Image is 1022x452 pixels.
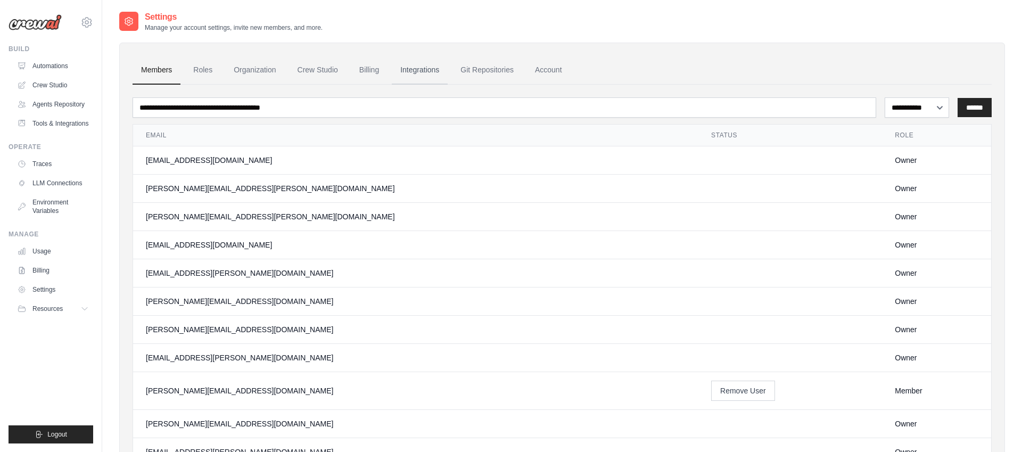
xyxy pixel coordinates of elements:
div: Manage [9,230,93,239]
div: Owner [895,268,978,278]
a: Tools & Integrations [13,115,93,132]
div: [EMAIL_ADDRESS][DOMAIN_NAME] [146,240,686,250]
a: Account [526,56,571,85]
a: Integrations [392,56,448,85]
a: Git Repositories [452,56,522,85]
th: Role [882,125,991,146]
div: [EMAIL_ADDRESS][PERSON_NAME][DOMAIN_NAME] [146,352,686,363]
a: LLM Connections [13,175,93,192]
a: Crew Studio [13,77,93,94]
div: [PERSON_NAME][EMAIL_ADDRESS][PERSON_NAME][DOMAIN_NAME] [146,211,686,222]
span: Resources [32,305,63,313]
img: Logo [9,14,62,30]
a: Roles [185,56,221,85]
div: Owner [895,352,978,363]
a: Billing [13,262,93,279]
a: Usage [13,243,93,260]
div: [PERSON_NAME][EMAIL_ADDRESS][DOMAIN_NAME] [146,324,686,335]
div: [PERSON_NAME][EMAIL_ADDRESS][DOMAIN_NAME] [146,385,686,396]
p: Manage your account settings, invite new members, and more. [145,23,323,32]
a: Settings [13,281,93,298]
div: Owner [895,155,978,166]
button: Logout [9,425,93,443]
a: Billing [351,56,388,85]
div: Owner [895,418,978,429]
a: Members [133,56,180,85]
div: Member [895,385,978,396]
a: Agents Repository [13,96,93,113]
button: Resources [13,300,93,317]
button: Remove User [711,381,775,401]
div: [PERSON_NAME][EMAIL_ADDRESS][PERSON_NAME][DOMAIN_NAME] [146,183,686,194]
div: Owner [895,183,978,194]
th: Status [698,125,882,146]
a: Organization [225,56,284,85]
a: Crew Studio [289,56,347,85]
a: Environment Variables [13,194,93,219]
a: Automations [13,57,93,75]
span: Logout [47,430,67,439]
div: Operate [9,143,93,151]
div: Owner [895,324,978,335]
div: Owner [895,296,978,307]
th: Email [133,125,698,146]
div: [PERSON_NAME][EMAIL_ADDRESS][DOMAIN_NAME] [146,296,686,307]
h2: Settings [145,11,323,23]
div: [EMAIL_ADDRESS][DOMAIN_NAME] [146,155,686,166]
div: Build [9,45,93,53]
div: [EMAIL_ADDRESS][PERSON_NAME][DOMAIN_NAME] [146,268,686,278]
div: [PERSON_NAME][EMAIL_ADDRESS][DOMAIN_NAME] [146,418,686,429]
a: Traces [13,155,93,172]
div: Owner [895,240,978,250]
div: Owner [895,211,978,222]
